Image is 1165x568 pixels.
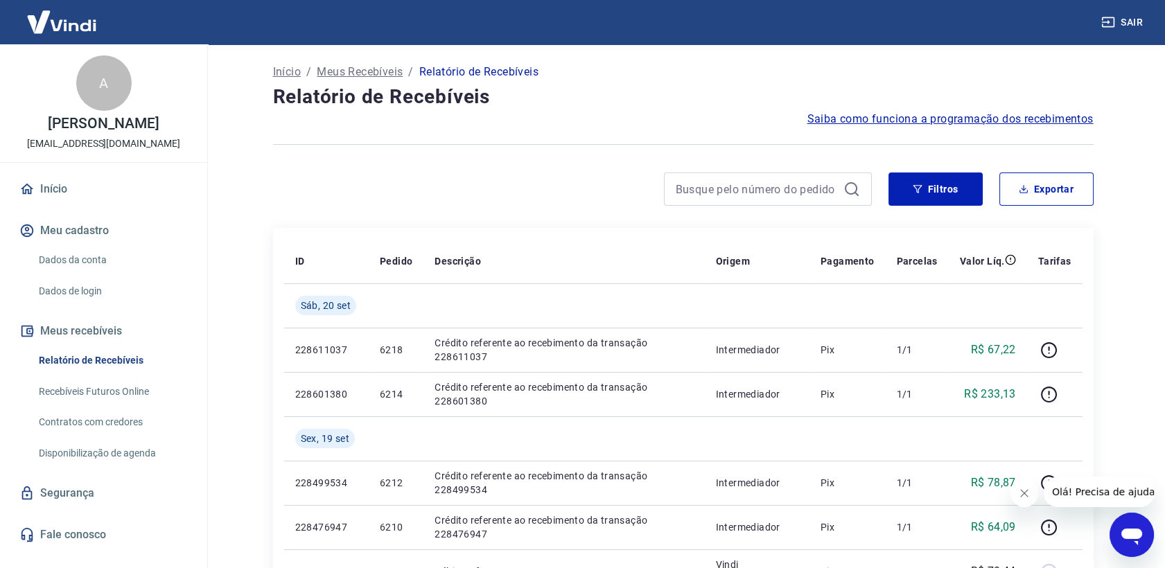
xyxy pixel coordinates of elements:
iframe: Botão para abrir a janela de mensagens [1110,513,1154,557]
a: Meus Recebíveis [317,64,403,80]
p: 1/1 [896,476,937,490]
a: Disponibilização de agenda [33,439,191,468]
p: Intermediador [716,520,798,534]
a: Fale conosco [17,520,191,550]
p: Relatório de Recebíveis [419,64,538,80]
iframe: Mensagem da empresa [1044,477,1154,507]
p: R$ 233,13 [964,386,1016,402]
p: Crédito referente ao recebimento da transação 228476947 [435,513,693,541]
p: Pix [821,387,875,401]
p: Tarifas [1038,254,1071,268]
p: 6218 [380,343,412,357]
p: ID [295,254,305,268]
p: 228611037 [295,343,358,357]
p: [PERSON_NAME] [48,116,159,131]
p: Pix [821,476,875,490]
h4: Relatório de Recebíveis [273,83,1094,111]
a: Dados da conta [33,246,191,274]
span: Sáb, 20 set [301,299,351,312]
p: 1/1 [896,520,937,534]
a: Saiba como funciona a programação dos recebimentos [807,111,1094,127]
p: Pix [821,343,875,357]
p: Intermediador [716,476,798,490]
p: Origem [716,254,750,268]
p: Intermediador [716,343,798,357]
p: Pix [821,520,875,534]
p: 1/1 [896,387,937,401]
p: / [408,64,413,80]
p: 228601380 [295,387,358,401]
button: Meu cadastro [17,215,191,246]
p: Descrição [435,254,481,268]
div: A [76,55,132,111]
input: Busque pelo número do pedido [676,179,838,199]
span: Sex, 19 set [301,432,349,445]
p: Crédito referente ao recebimento da transação 228499534 [435,469,693,497]
a: Dados de login [33,277,191,305]
a: Início [273,64,301,80]
span: Olá! Precisa de ajuda? [8,10,116,21]
p: / [306,64,311,80]
iframe: Fechar mensagem [1010,479,1038,507]
p: Intermediador [716,387,798,401]
p: 6212 [380,476,412,490]
img: Vindi [17,1,107,43]
p: 228476947 [295,520,358,534]
p: R$ 64,09 [970,519,1015,535]
p: R$ 78,87 [970,474,1015,491]
p: 1/1 [896,343,937,357]
p: Pedido [380,254,412,268]
a: Recebíveis Futuros Online [33,378,191,406]
a: Início [17,174,191,204]
p: 228499534 [295,476,358,490]
p: Valor Líq. [960,254,1005,268]
button: Meus recebíveis [17,316,191,346]
a: Contratos com credores [33,408,191,436]
button: Sair [1098,10,1148,35]
p: [EMAIL_ADDRESS][DOMAIN_NAME] [27,136,180,151]
p: Crédito referente ao recebimento da transação 228601380 [435,380,693,408]
p: Parcelas [896,254,937,268]
button: Filtros [888,172,983,206]
a: Segurança [17,478,191,508]
a: Relatório de Recebíveis [33,346,191,375]
p: Crédito referente ao recebimento da transação 228611037 [435,336,693,364]
p: 6210 [380,520,412,534]
p: R$ 67,22 [970,341,1015,358]
p: Pagamento [821,254,875,268]
p: 6214 [380,387,412,401]
button: Exportar [999,172,1094,206]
